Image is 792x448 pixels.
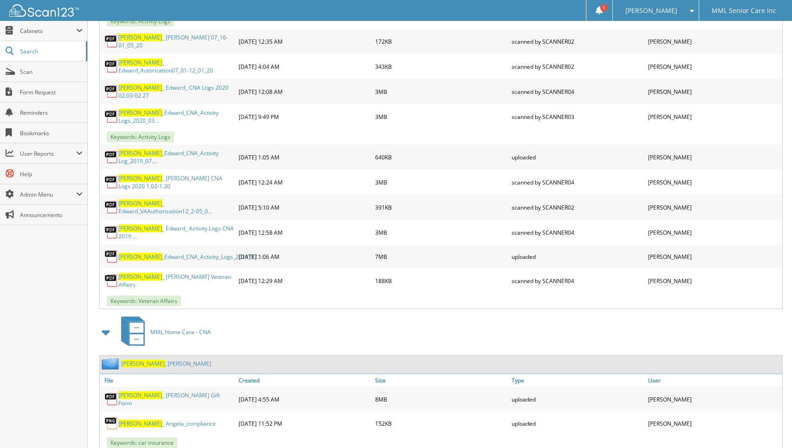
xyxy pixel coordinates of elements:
[20,129,83,137] span: Bookmarks
[236,270,373,291] div: [DATE] 12:29 AM
[236,247,373,266] div: [DATE] 1:06 AM
[509,106,646,127] div: scanned by SCANNER03
[373,414,509,433] div: 152KB
[118,273,234,289] a: [PERSON_NAME]_ [PERSON_NAME] Veteran Affairs
[104,34,118,48] img: PDF.png
[509,270,646,291] div: scanned by SCANNER04
[20,47,81,55] span: Search
[509,414,646,433] div: uploaded
[509,374,646,387] a: Type
[107,132,174,142] span: Keywords: Activity Logs
[236,56,373,77] div: [DATE] 4:04 AM
[646,222,782,243] div: [PERSON_NAME]
[373,222,509,243] div: 3MB
[118,59,162,66] span: [PERSON_NAME]
[20,109,83,117] span: Reminders
[104,250,118,264] img: PDF.png
[150,328,211,336] span: MML Home Care - CNA
[509,81,646,102] div: scanned by SCANNER04
[118,391,234,407] a: [PERSON_NAME]_ [PERSON_NAME] Gift Form
[121,360,211,368] a: [PERSON_NAME], [PERSON_NAME]
[20,27,76,35] span: Cabinets
[104,85,118,99] img: PDF.png
[509,222,646,243] div: scanned by SCANNER04
[9,4,79,17] img: scan123-logo-white.svg
[373,172,509,192] div: 3MB
[118,59,234,74] a: [PERSON_NAME]_ Edward_Autorization07_01-12_01_20
[118,253,162,261] span: [PERSON_NAME]
[646,197,782,217] div: [PERSON_NAME]
[116,314,211,350] a: MML Home Care - CNA
[118,84,162,92] span: [PERSON_NAME]
[104,416,118,430] img: PNG.png
[712,8,776,13] span: MML Senior Care Inc
[509,56,646,77] div: scanned by SCANNER02
[121,360,165,368] span: [PERSON_NAME]
[236,31,373,52] div: [DATE] 12:35 AM
[509,197,646,217] div: scanned by SCANNER02
[118,33,234,49] a: [PERSON_NAME]_ [PERSON_NAME] 07_16-01_05_20
[118,224,234,240] a: [PERSON_NAME]_ Edward_ Activity Logs CNA 2019 ...
[118,199,162,207] span: [PERSON_NAME]
[646,247,782,266] div: [PERSON_NAME]
[236,222,373,243] div: [DATE] 12:58 AM
[20,150,76,158] span: User Reports
[600,4,608,12] span: 1
[104,59,118,73] img: PDF.png
[373,374,509,387] a: Size
[102,358,121,369] img: folder2.png
[118,149,162,157] span: [PERSON_NAME]
[20,170,83,178] span: Help
[107,296,181,306] span: Keywords: Veteran Affairs
[118,174,234,190] a: [PERSON_NAME]_ [PERSON_NAME] CNA Logs 2020 1.02-1.30
[236,147,373,167] div: [DATE] 1:05 AM
[118,420,162,428] span: [PERSON_NAME]
[118,109,162,117] span: [PERSON_NAME]
[373,31,509,52] div: 172KB
[236,172,373,192] div: [DATE] 12:24 AM
[646,414,782,433] div: [PERSON_NAME]
[646,56,782,77] div: [PERSON_NAME]
[646,81,782,102] div: [PERSON_NAME]
[646,31,782,52] div: [PERSON_NAME]
[104,274,118,288] img: PDF.png
[104,200,118,214] img: PDF.png
[104,225,118,239] img: PDF.png
[104,392,118,406] img: PDF.png
[107,16,174,26] span: Keywords: Activity Logs
[646,389,782,409] div: [PERSON_NAME]
[373,270,509,291] div: 188KB
[746,403,792,448] iframe: Chat Widget
[107,437,177,448] span: Keywords: car insurance
[20,191,76,198] span: Admin Menu
[236,106,373,127] div: [DATE] 9:49 PM
[236,374,373,387] a: Created
[646,172,782,192] div: [PERSON_NAME]
[236,197,373,217] div: [DATE] 5:10 AM
[236,414,373,433] div: [DATE] 11:52 PM
[373,106,509,127] div: 3MB
[373,147,509,167] div: 640KB
[373,81,509,102] div: 3MB
[118,84,234,99] a: [PERSON_NAME]_ Edward_ CNA Logs 2020 02.03-02.27
[646,106,782,127] div: [PERSON_NAME]
[509,147,646,167] div: uploaded
[373,197,509,217] div: 391KB
[509,389,646,409] div: uploaded
[104,110,118,124] img: PDF.png
[20,211,83,219] span: Announcements
[118,253,261,261] a: [PERSON_NAME]_Edward_CNA_Activity_Logs_2019_07...
[118,273,162,281] span: [PERSON_NAME]
[118,420,216,428] a: [PERSON_NAME]_ Angela_compliance
[104,150,118,164] img: PDF.png
[236,81,373,102] div: [DATE] 12:08 AM
[236,389,373,409] div: [DATE] 4:55 AM
[509,31,646,52] div: scanned by SCANNER02
[509,172,646,192] div: scanned by SCANNER04
[646,147,782,167] div: [PERSON_NAME]
[118,174,162,182] span: [PERSON_NAME]
[118,391,162,399] span: [PERSON_NAME]
[646,374,782,387] a: User
[509,247,646,266] div: uploaded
